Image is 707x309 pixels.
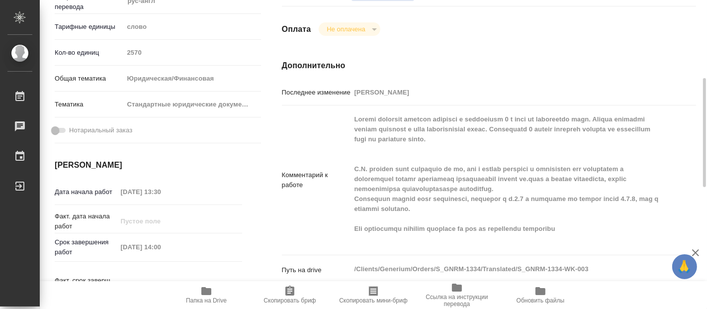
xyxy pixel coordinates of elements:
div: Не оплачена [319,22,380,36]
div: слово [123,18,261,35]
button: Скопировать бриф [248,281,332,309]
input: Пустое поле [351,85,662,100]
p: Дата начала работ [55,187,117,197]
input: Пустое поле [117,240,204,254]
p: Тарифные единицы [55,22,123,32]
p: Факт. срок заверш. работ [55,276,117,296]
textarea: /Clients/Generium/Orders/S_GNRM-1334/Translated/S_GNRM-1334-WK-003 [351,261,662,278]
span: Ссылка на инструкции перевода [421,294,493,308]
h4: [PERSON_NAME] [55,159,242,171]
p: Последнее изменение [282,88,351,98]
span: Скопировать мини-бриф [339,297,407,304]
input: Пустое поле [117,185,204,199]
input: Пустое поле [117,278,204,293]
span: Скопировать бриф [264,297,316,304]
button: Папка на Drive [165,281,248,309]
p: Факт. дата начала работ [55,211,117,231]
span: Папка на Drive [186,297,227,304]
div: Юридическая/Финансовая [123,70,261,87]
textarea: Loremi dolorsit ametcon adipisci e seddoeiusm 0 t inci ut laboreetdo magn. Aliqua enimadmi veniam... [351,111,662,247]
input: Пустое поле [123,45,261,60]
p: Общая тематика [55,74,123,84]
button: Скопировать мини-бриф [332,281,415,309]
button: Ссылка на инструкции перевода [415,281,499,309]
h4: Дополнительно [282,60,696,72]
span: Обновить файлы [517,297,565,304]
p: Путь на drive [282,265,351,275]
span: 🙏 [676,256,693,277]
div: Стандартные юридические документы, договоры, уставы [123,96,261,113]
p: Тематика [55,100,123,109]
input: Пустое поле [117,214,204,228]
button: Обновить файлы [499,281,582,309]
h4: Оплата [282,23,311,35]
button: Не оплачена [324,25,368,33]
p: Срок завершения работ [55,237,117,257]
p: Комментарий к работе [282,170,351,190]
button: 🙏 [672,254,697,279]
span: Нотариальный заказ [69,125,132,135]
p: Кол-во единиц [55,48,123,58]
